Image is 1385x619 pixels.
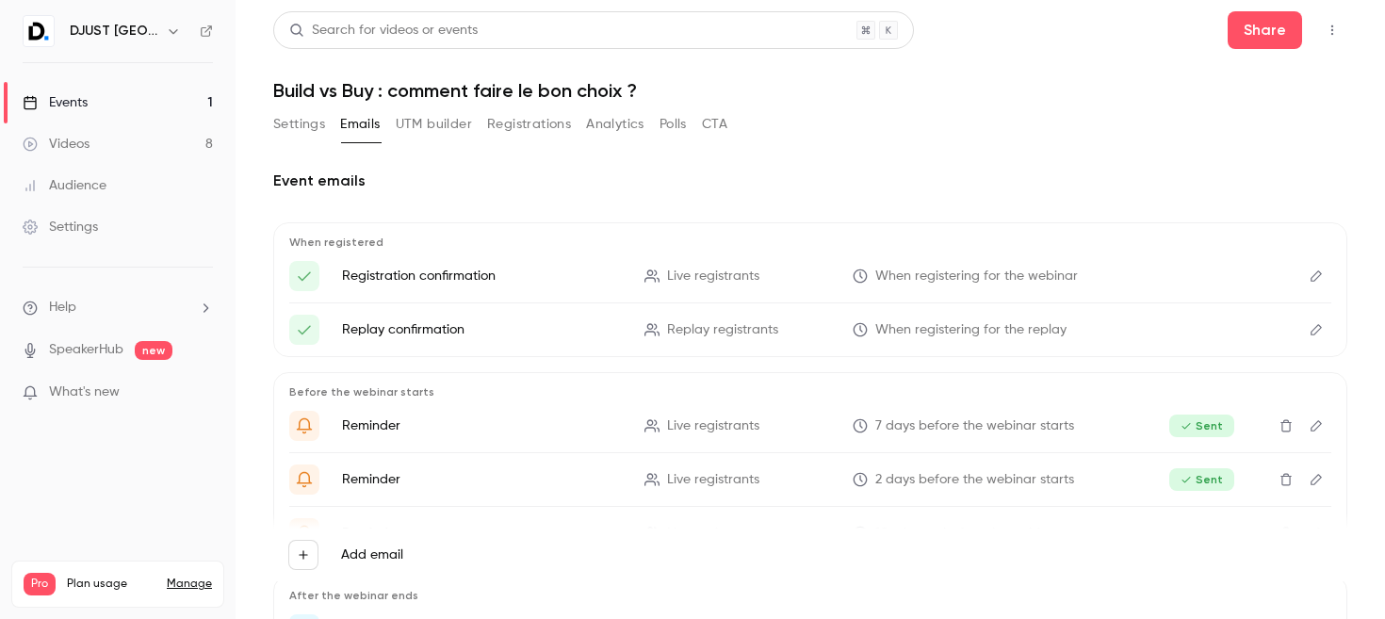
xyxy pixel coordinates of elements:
[273,170,1347,192] h2: Event emails
[70,22,158,41] h6: DJUST [GEOGRAPHIC_DATA]
[23,218,98,236] div: Settings
[23,176,106,195] div: Audience
[23,298,213,318] li: help-dropdown-opener
[667,470,759,490] span: Live registrants
[67,577,155,592] span: Plan usage
[190,384,213,401] iframe: Noticeable Trigger
[289,384,1331,399] p: Before the webinar starts
[875,320,1067,340] span: When registering for the replay
[289,464,1331,495] li: N'oubliez pas, plus que 2 jours avant: {{ event_name }}
[586,109,644,139] button: Analytics
[1271,411,1301,441] button: Delete
[135,341,172,360] span: new
[342,320,622,339] p: Replay confirmation
[1271,464,1301,495] button: Delete
[289,235,1331,250] p: When registered
[24,16,54,46] img: DJUST France
[396,109,472,139] button: UTM builder
[289,21,478,41] div: Search for videos or events
[341,546,403,564] label: Add email
[289,315,1331,345] li: Voici votre lien d'accès à {{ event_name }}!
[289,261,1331,291] li: Voici votre lien d'accès unique à {{ event_name }}!
[342,416,622,435] p: Reminder
[289,588,1331,603] p: After the webinar ends
[23,93,88,112] div: Events
[24,573,56,595] span: Pro
[23,135,90,154] div: Videos
[167,577,212,592] a: Manage
[875,470,1074,490] span: 2 days before the webinar starts
[340,109,380,139] button: Emails
[342,267,622,285] p: Registration confirmation
[1301,261,1331,291] button: Edit
[660,109,687,139] button: Polls
[273,79,1347,102] h1: Build vs Buy : comment faire le bon choix ?
[1169,468,1234,491] span: Sent
[875,267,1078,286] span: When registering for the webinar
[702,109,727,139] button: CTA
[1169,415,1234,437] span: Sent
[667,320,778,340] span: Replay registrants
[667,267,759,286] span: Live registrants
[1301,464,1331,495] button: Edit
[667,416,759,436] span: Live registrants
[289,411,1331,441] li: 7 jours avant: {{ event_name }}
[875,416,1074,436] span: 7 days before the webinar starts
[273,109,325,139] button: Settings
[487,109,571,139] button: Registrations
[49,298,76,318] span: Help
[1301,315,1331,345] button: Edit
[1228,11,1302,49] button: Share
[49,340,123,360] a: SpeakerHub
[49,383,120,402] span: What's new
[1301,411,1331,441] button: Edit
[342,470,622,489] p: Reminder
